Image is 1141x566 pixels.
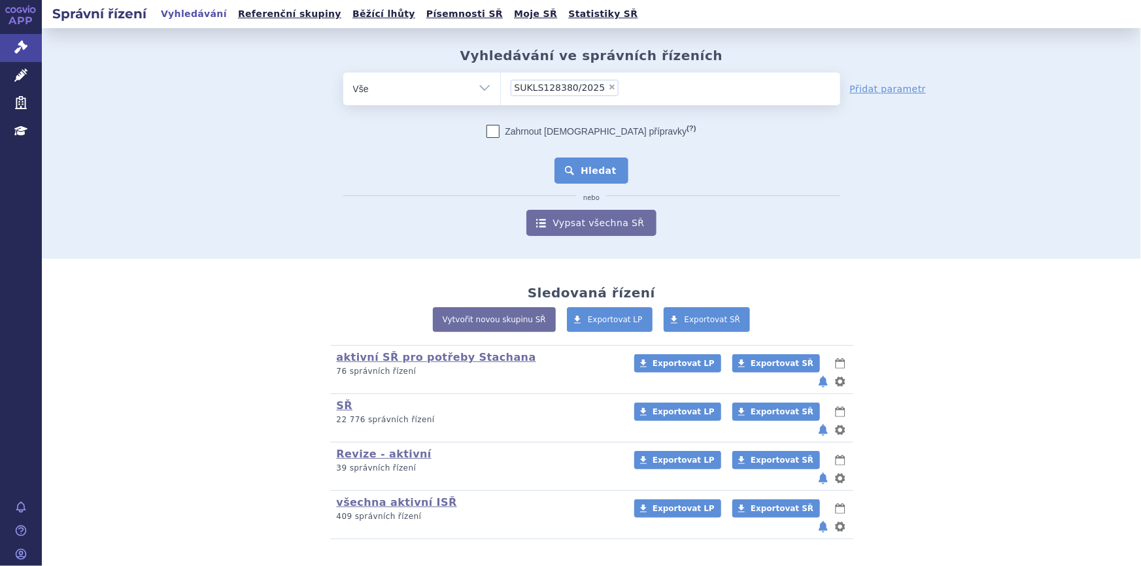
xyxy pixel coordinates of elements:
a: aktivní SŘ pro potřeby Stachana [337,351,536,363]
button: nastavení [834,471,847,486]
button: notifikace [817,471,830,486]
a: všechna aktivní ISŘ [337,496,457,508]
span: Exportovat SŘ [751,407,813,416]
a: Písemnosti SŘ [422,5,507,23]
span: Exportovat SŘ [751,359,813,368]
button: lhůty [834,404,847,420]
a: Vypsat všechna SŘ [526,210,656,236]
span: Exportovat LP [653,359,715,368]
input: SUKLS128380/2025 [622,79,630,95]
a: Exportovat SŘ [732,499,820,518]
a: Vyhledávání [157,5,231,23]
a: Exportovat LP [634,403,721,421]
p: 22 776 správních řízení [337,414,617,425]
span: × [608,83,616,91]
button: nastavení [834,519,847,535]
abbr: (?) [687,124,696,133]
a: Exportovat LP [634,451,721,469]
button: notifikace [817,374,830,390]
button: lhůty [834,452,847,468]
h2: Sledovaná řízení [528,285,655,301]
span: Exportovat LP [653,456,715,465]
a: Revize - aktivní [337,448,432,460]
label: Zahrnout [DEMOGRAPHIC_DATA] přípravky [486,125,696,138]
span: Exportovat LP [588,315,643,324]
a: Statistiky SŘ [564,5,641,23]
a: SŘ [337,399,353,412]
a: Exportovat LP [567,307,653,332]
a: Exportovat SŘ [664,307,751,332]
button: nastavení [834,422,847,438]
span: Exportovat LP [653,407,715,416]
span: Exportovat SŘ [751,504,813,513]
a: Exportovat LP [634,354,721,373]
a: Exportovat SŘ [732,451,820,469]
button: nastavení [834,374,847,390]
button: lhůty [834,501,847,516]
a: Moje SŘ [510,5,561,23]
span: Exportovat SŘ [685,315,741,324]
button: lhůty [834,356,847,371]
p: 76 správních řízení [337,366,617,377]
a: Exportovat SŘ [732,403,820,421]
span: Exportovat SŘ [751,456,813,465]
span: SUKLS128380/2025 [515,83,605,92]
button: Hledat [554,158,628,184]
a: Exportovat SŘ [732,354,820,373]
p: 39 správních řízení [337,463,617,474]
a: Referenční skupiny [234,5,345,23]
button: notifikace [817,422,830,438]
h2: Vyhledávání ve správních řízeních [460,48,723,63]
p: 409 správních řízení [337,511,617,522]
a: Vytvořit novou skupinu SŘ [433,307,556,332]
a: Exportovat LP [634,499,721,518]
i: nebo [577,194,606,202]
a: Přidat parametr [850,82,927,95]
button: notifikace [817,519,830,535]
h2: Správní řízení [42,5,157,23]
a: Běžící lhůty [349,5,419,23]
span: Exportovat LP [653,504,715,513]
